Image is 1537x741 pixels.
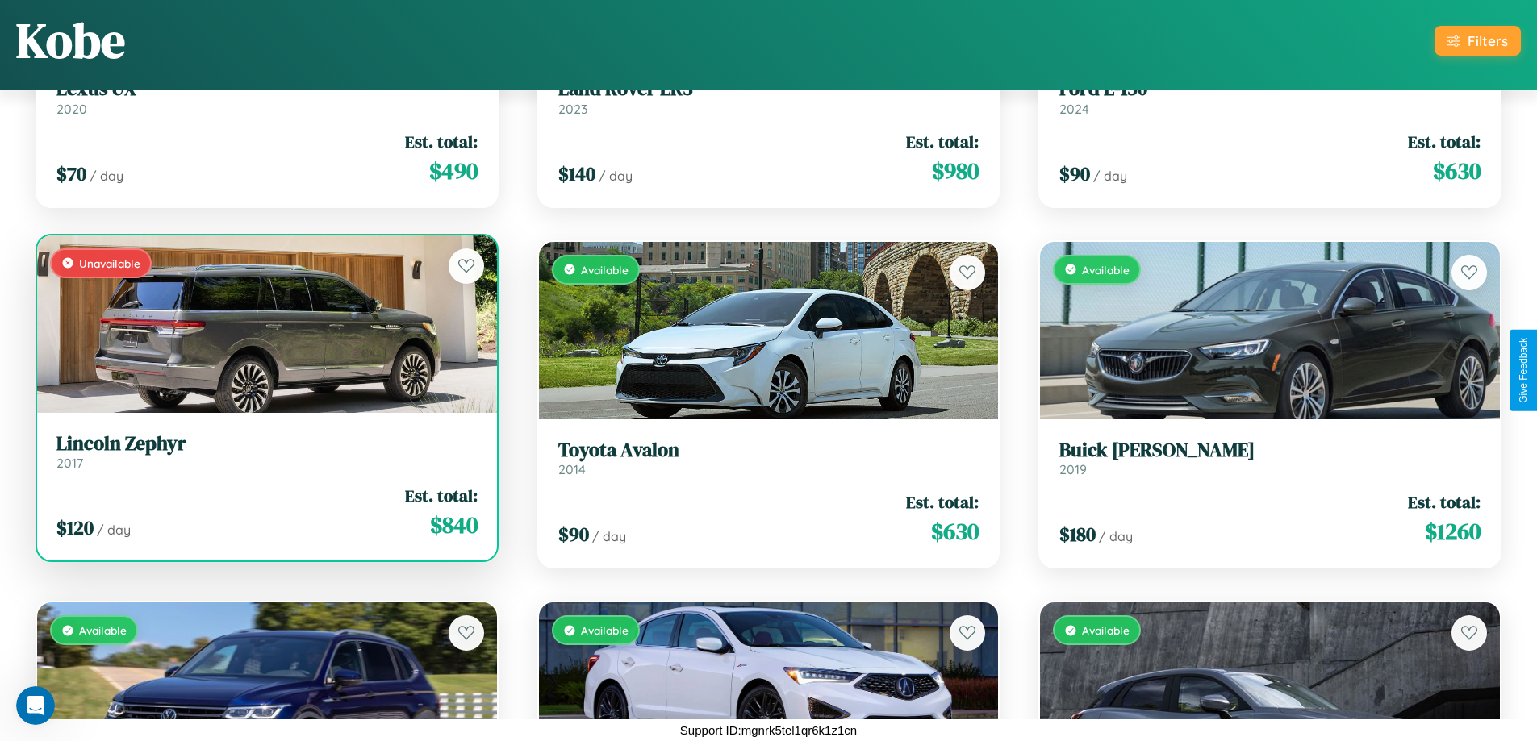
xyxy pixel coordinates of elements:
[1408,130,1481,153] span: Est. total:
[56,432,478,472] a: Lincoln Zephyr2017
[1408,490,1481,514] span: Est. total:
[1433,155,1481,187] span: $ 630
[1059,439,1481,462] h3: Buick [PERSON_NAME]
[932,155,979,187] span: $ 980
[558,160,595,187] span: $ 140
[558,439,979,478] a: Toyota Avalon2014
[90,168,123,184] span: / day
[599,168,633,184] span: / day
[56,77,478,101] h3: Lexus UX
[906,490,979,514] span: Est. total:
[1059,160,1090,187] span: $ 90
[558,77,979,117] a: Land Rover LR32023
[1468,32,1508,49] div: Filters
[79,256,140,270] span: Unavailable
[1082,263,1130,277] span: Available
[931,515,979,547] span: $ 630
[581,263,629,277] span: Available
[429,155,478,187] span: $ 490
[1518,338,1529,403] div: Give Feedback
[430,509,478,541] span: $ 840
[1425,515,1481,547] span: $ 1260
[16,7,125,73] h1: Kobe
[1059,77,1481,101] h3: Ford E-150
[405,130,478,153] span: Est. total:
[1059,101,1089,117] span: 2024
[680,719,857,741] p: Support ID: mgnrk5tel1qr6k1z1cn
[1059,521,1096,547] span: $ 180
[56,514,94,541] span: $ 120
[581,623,629,637] span: Available
[16,686,55,725] iframe: Intercom live chat
[97,522,131,538] span: / day
[1435,26,1521,56] button: Filters
[906,130,979,153] span: Est. total:
[56,101,87,117] span: 2020
[558,521,589,547] span: $ 90
[56,455,83,471] span: 2017
[56,160,86,187] span: $ 70
[1059,439,1481,478] a: Buick [PERSON_NAME]2019
[558,101,587,117] span: 2023
[405,484,478,507] span: Est. total:
[56,432,478,456] h3: Lincoln Zephyr
[79,623,127,637] span: Available
[558,439,979,462] h3: Toyota Avalon
[1099,528,1133,544] span: / day
[56,77,478,117] a: Lexus UX2020
[558,77,979,101] h3: Land Rover LR3
[1082,623,1130,637] span: Available
[592,528,626,544] span: / day
[558,461,586,477] span: 2014
[1059,461,1087,477] span: 2019
[1059,77,1481,117] a: Ford E-1502024
[1093,168,1127,184] span: / day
